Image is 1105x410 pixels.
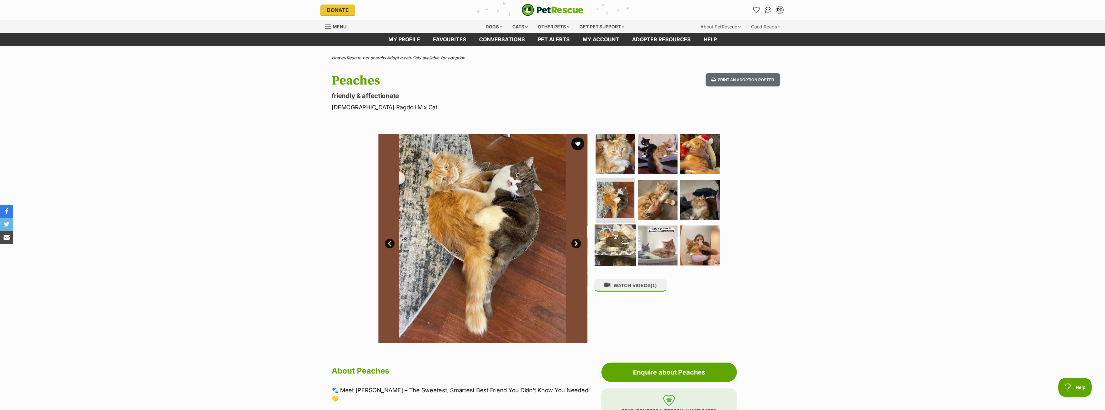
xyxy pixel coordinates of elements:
a: Adopt a cat [387,55,409,60]
iframe: Help Scout Beacon - Open [1058,378,1092,397]
img: Photo of Peaches [680,225,720,265]
div: About PetRescue [696,20,745,33]
span: Menu [333,24,347,29]
img: Photo of Peaches [595,225,636,266]
a: PetRescue [522,4,584,16]
img: Photo of Peaches [587,134,796,343]
a: My profile [382,33,427,46]
button: My account [775,5,785,15]
div: > > > [316,55,790,60]
a: Rescue pet search [347,55,384,60]
img: Photo of Peaches [638,180,678,220]
img: logo-cat-932fe2b9b8326f06289b0f2fb663e598f794de774fb13d1741a6617ecf9a85b4.svg [522,4,584,16]
button: favourite [571,137,584,150]
div: PC [777,7,783,13]
a: Next [571,239,581,248]
span: (1) [651,283,657,288]
div: Other pets [533,20,574,33]
a: conversations [473,33,531,46]
button: Print an adoption poster [706,73,780,86]
a: Favourites [751,5,762,15]
p: friendly & affectionate [332,91,605,100]
a: Enquire about Peaches [601,363,737,382]
a: My account [576,33,626,46]
h1: Peaches [332,73,605,88]
div: Good Reads [747,20,785,33]
a: Donate [320,5,355,15]
p: [DEMOGRAPHIC_DATA] Ragdoll Mix Cat [332,103,605,112]
a: Adopter resources [626,33,697,46]
div: Cats [508,20,532,33]
img: Photo of Peaches [680,180,720,220]
div: Get pet support [575,20,629,33]
a: Pet alerts [531,33,576,46]
h2: About Peaches [332,364,598,378]
a: Menu [325,20,351,32]
img: Photo of Peaches [378,134,587,343]
img: Photo of Peaches [597,182,634,218]
a: Help [697,33,723,46]
img: foster-care-31f2a1ccfb079a48fc4dc6d2a002ce68c6d2b76c7ccb9e0da61f6cd5abbf869a.svg [663,395,675,406]
img: Photo of Peaches [638,134,678,174]
img: Photo of Peaches [596,134,635,174]
a: Cats available for adoption [412,55,465,60]
div: Dogs [481,20,507,33]
a: Home [332,55,344,60]
img: chat-41dd97257d64d25036548639549fe6c8038ab92f7586957e7f3b1b290dea8141.svg [765,7,771,13]
img: Photo of Peaches [680,134,720,174]
a: Prev [385,239,395,248]
a: Favourites [427,33,473,46]
p: 🐾 Meet [PERSON_NAME] – The Sweetest, Smartest Best Friend You Didn’t Know You Needed! 💛 [332,386,598,403]
ul: Account quick links [751,5,785,15]
img: Photo of Peaches [638,225,678,265]
button: WATCH VIDEOS(1) [594,279,667,292]
a: Conversations [763,5,773,15]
